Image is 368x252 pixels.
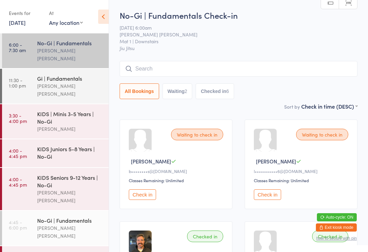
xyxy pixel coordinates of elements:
button: Check in [254,189,281,200]
time: 11:30 - 1:00 pm [9,77,26,88]
div: 6 [226,89,229,94]
span: [PERSON_NAME] [256,158,296,165]
time: 4:00 - 4:45 pm [9,148,27,159]
h2: No-Gi | Fundamentals Check-in [120,10,357,21]
span: [DATE] 6:00am [120,24,347,31]
span: Jiu Jitsu [120,45,357,51]
div: [PERSON_NAME] [PERSON_NAME] [37,189,103,204]
div: Waiting to check in [171,129,223,140]
button: how to secure with pin [316,236,357,241]
div: Check in time (DESC) [301,103,357,110]
button: Exit kiosk mode [316,223,357,232]
a: 11:30 -1:00 pmGi | Fundamentals[PERSON_NAME] [PERSON_NAME] [2,69,109,104]
div: KIDS Seniors 9-12 Years | No-Gi [37,174,103,189]
div: Gi | Fundamentals [37,75,103,82]
div: [PERSON_NAME] [PERSON_NAME] [37,224,103,240]
button: Checked in6 [196,83,234,99]
a: 3:30 -4:00 pmKIDS | Minis 3-5 Years | No-Gi[PERSON_NAME] [2,104,109,139]
div: At [49,7,83,19]
button: Waiting2 [163,83,193,99]
time: 4:00 - 4:45 pm [9,176,27,187]
div: b••••••••s@[DOMAIN_NAME] [129,168,225,174]
div: KIDS Juniors 5-8 Years | No-Gi [37,145,103,160]
span: [PERSON_NAME] [131,158,171,165]
div: 2 [185,89,187,94]
div: Classes Remaining: Unlimited [254,177,350,183]
time: 6:00 - 7:30 am [9,42,26,53]
a: [DATE] [9,19,26,26]
div: [PERSON_NAME] [37,125,103,133]
button: Check in [129,189,156,200]
div: Waiting to check in [296,129,348,140]
time: 4:45 - 6:00 pm [9,219,27,230]
span: Mat 1 | Downstairs [120,38,347,45]
div: Any location [49,19,83,26]
div: l•••••••••••6@[DOMAIN_NAME] [254,168,350,174]
div: No-Gi | Fundamentals [37,39,103,47]
div: Events for [9,7,42,19]
a: 4:00 -4:45 pmKIDS Juniors 5-8 Years | No-Gi [2,139,109,167]
div: [PERSON_NAME] [PERSON_NAME] [37,47,103,62]
div: Checked in [312,231,348,242]
a: 4:45 -6:00 pmNo-Gi | Fundamentals[PERSON_NAME] [PERSON_NAME] [2,211,109,246]
a: 6:00 -7:30 amNo-Gi | Fundamentals[PERSON_NAME] [PERSON_NAME] [2,33,109,68]
input: Search [120,61,357,77]
div: Classes Remaining: Unlimited [129,177,225,183]
div: [PERSON_NAME] [PERSON_NAME] [37,82,103,98]
div: Checked in [187,231,223,242]
div: No-Gi | Fundamentals [37,217,103,224]
a: 4:00 -4:45 pmKIDS Seniors 9-12 Years | No-Gi[PERSON_NAME] [PERSON_NAME] [2,168,109,210]
button: Auto-cycle: ON [317,213,357,221]
time: 3:30 - 4:00 pm [9,113,27,124]
div: KIDS | Minis 3-5 Years | No-Gi [37,110,103,125]
span: [PERSON_NAME] [PERSON_NAME] [120,31,347,38]
label: Sort by [284,103,300,110]
button: All Bookings [120,83,159,99]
